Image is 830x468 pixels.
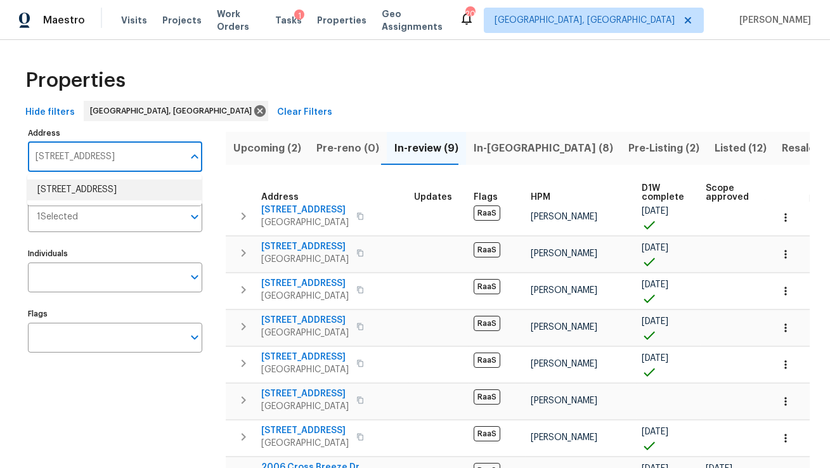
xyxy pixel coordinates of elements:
[90,105,257,117] span: [GEOGRAPHIC_DATA], [GEOGRAPHIC_DATA]
[261,204,349,216] span: [STREET_ADDRESS]
[382,8,444,33] span: Geo Assignments
[233,140,301,157] span: Upcoming (2)
[531,360,597,368] span: [PERSON_NAME]
[642,244,668,252] span: [DATE]
[317,14,366,27] span: Properties
[261,253,349,266] span: [GEOGRAPHIC_DATA]
[186,148,204,166] button: Close
[121,14,147,27] span: Visits
[495,14,675,27] span: [GEOGRAPHIC_DATA], [GEOGRAPHIC_DATA]
[27,179,202,200] li: [STREET_ADDRESS]
[186,208,204,226] button: Open
[531,323,597,332] span: [PERSON_NAME]
[28,142,183,172] input: Search ...
[261,437,349,450] span: [GEOGRAPHIC_DATA]
[261,314,349,327] span: [STREET_ADDRESS]
[642,317,668,326] span: [DATE]
[162,14,202,27] span: Projects
[642,280,668,289] span: [DATE]
[261,327,349,339] span: [GEOGRAPHIC_DATA]
[261,193,299,202] span: Address
[531,396,597,405] span: [PERSON_NAME]
[261,387,349,400] span: [STREET_ADDRESS]
[474,389,500,405] span: RaaS
[394,140,458,157] span: In-review (9)
[261,424,349,437] span: [STREET_ADDRESS]
[275,16,302,25] span: Tasks
[37,212,78,223] span: 1 Selected
[531,433,597,442] span: [PERSON_NAME]
[628,140,699,157] span: Pre-Listing (2)
[261,400,349,413] span: [GEOGRAPHIC_DATA]
[531,249,597,258] span: [PERSON_NAME]
[474,279,500,294] span: RaaS
[217,8,260,33] span: Work Orders
[43,14,85,27] span: Maestro
[25,74,126,87] span: Properties
[20,101,80,124] button: Hide filters
[642,354,668,363] span: [DATE]
[642,184,684,202] span: D1W complete
[186,268,204,286] button: Open
[277,105,332,120] span: Clear Filters
[261,351,349,363] span: [STREET_ADDRESS]
[474,242,500,257] span: RaaS
[706,184,749,202] span: Scope approved
[294,10,304,22] div: 1
[531,193,550,202] span: HPM
[316,140,379,157] span: Pre-reno (0)
[474,140,613,157] span: In-[GEOGRAPHIC_DATA] (8)
[261,216,349,229] span: [GEOGRAPHIC_DATA]
[261,277,349,290] span: [STREET_ADDRESS]
[474,205,500,221] span: RaaS
[474,316,500,331] span: RaaS
[261,240,349,253] span: [STREET_ADDRESS]
[261,363,349,376] span: [GEOGRAPHIC_DATA]
[28,310,202,318] label: Flags
[28,129,202,137] label: Address
[642,427,668,436] span: [DATE]
[734,14,811,27] span: [PERSON_NAME]
[84,101,268,121] div: [GEOGRAPHIC_DATA], [GEOGRAPHIC_DATA]
[465,8,474,20] div: 20
[531,286,597,295] span: [PERSON_NAME]
[272,101,337,124] button: Clear Filters
[28,250,202,257] label: Individuals
[474,426,500,441] span: RaaS
[642,207,668,216] span: [DATE]
[474,353,500,368] span: RaaS
[715,140,767,157] span: Listed (12)
[25,105,75,120] span: Hide filters
[261,290,349,302] span: [GEOGRAPHIC_DATA]
[474,193,498,202] span: Flags
[414,193,452,202] span: Updates
[531,212,597,221] span: [PERSON_NAME]
[186,328,204,346] button: Open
